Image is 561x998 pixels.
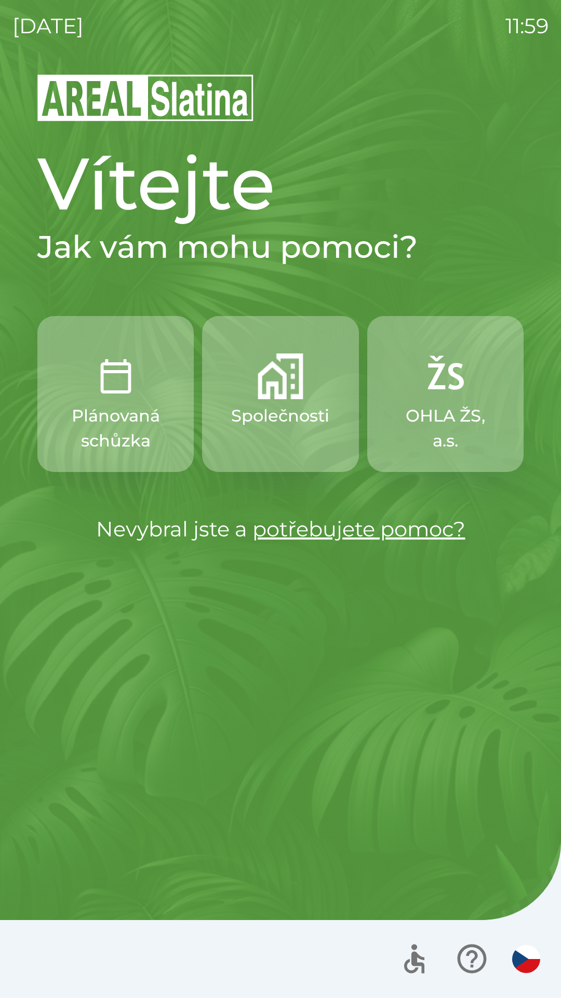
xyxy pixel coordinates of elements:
button: OHLA ŽS, a.s. [367,316,524,472]
img: Logo [37,73,524,123]
h1: Vítejte [37,139,524,228]
p: Plánovaná schůzka [62,403,169,453]
p: Nevybral jste a [37,514,524,545]
button: Společnosti [202,316,358,472]
p: OHLA ŽS, a.s. [392,403,499,453]
button: Plánovaná schůzka [37,316,194,472]
img: cs flag [512,945,540,973]
img: 0ea463ad-1074-4378-bee6-aa7a2f5b9440.png [93,353,139,399]
p: 11:59 [505,10,549,42]
a: potřebujete pomoc? [252,516,465,542]
p: [DATE] [12,10,84,42]
h2: Jak vám mohu pomoci? [37,228,524,266]
p: Společnosti [231,403,329,428]
img: 58b4041c-2a13-40f9-aad2-b58ace873f8c.png [258,353,303,399]
img: 9f72f9f4-8902-46ff-b4e6-bc4241ee3c12.png [422,353,468,399]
